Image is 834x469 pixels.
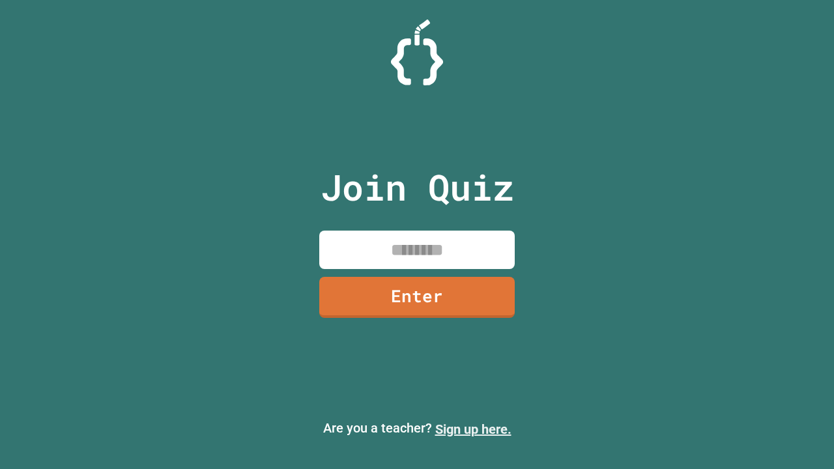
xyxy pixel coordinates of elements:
img: Logo.svg [391,20,443,85]
iframe: chat widget [779,417,821,456]
p: Join Quiz [321,160,514,214]
p: Are you a teacher? [10,418,824,439]
a: Sign up here. [435,421,511,437]
iframe: chat widget [726,360,821,416]
a: Enter [319,277,515,318]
